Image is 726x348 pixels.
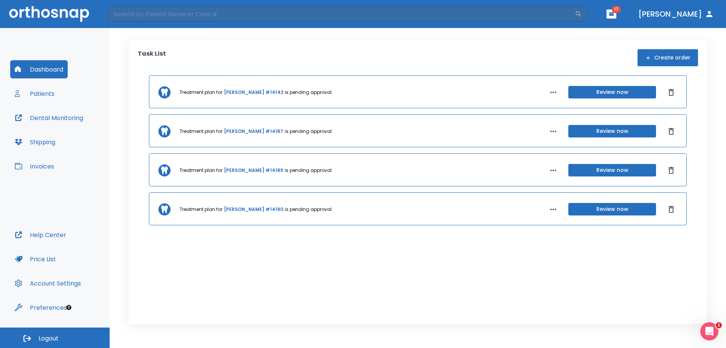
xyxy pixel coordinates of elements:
div: Tooltip anchor [65,304,72,311]
iframe: Intercom live chat [700,322,718,340]
button: Dashboard [10,60,68,78]
p: Treatment plan for [180,206,222,213]
p: Task List [138,49,166,66]
button: Patients [10,84,59,103]
p: is pending approval [285,89,332,96]
button: Dismiss [665,203,677,215]
button: Account Settings [10,274,85,292]
button: Price List [10,250,60,268]
button: Create order [638,49,698,66]
img: Orthosnap [9,6,89,22]
button: Dismiss [665,125,677,137]
button: Review now [568,164,656,176]
button: Review now [568,86,656,98]
a: [PERSON_NAME] #14189 [224,167,283,174]
p: Treatment plan for [180,89,222,96]
a: [PERSON_NAME] #14187 [224,128,283,135]
span: Logout [39,334,59,343]
button: [PERSON_NAME] [635,7,717,21]
button: Dismiss [665,164,677,176]
button: Dismiss [665,86,677,98]
span: 17 [612,6,621,13]
p: is pending approval [285,206,332,213]
button: Review now [568,125,656,137]
button: Invoices [10,157,59,175]
a: [PERSON_NAME] #14190 [224,206,283,213]
a: [PERSON_NAME] #14142 [224,89,283,96]
p: Treatment plan for [180,128,222,135]
span: 1 [716,322,722,328]
p: is pending approval [285,167,332,174]
p: Treatment plan for [180,167,222,174]
button: Shipping [10,133,60,151]
p: is pending approval [285,128,332,135]
input: Search by Patient Name or Case # [108,6,575,22]
button: Help Center [10,226,71,244]
button: Dental Monitoring [10,109,88,127]
button: Preferences [10,298,71,317]
button: Review now [568,203,656,215]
